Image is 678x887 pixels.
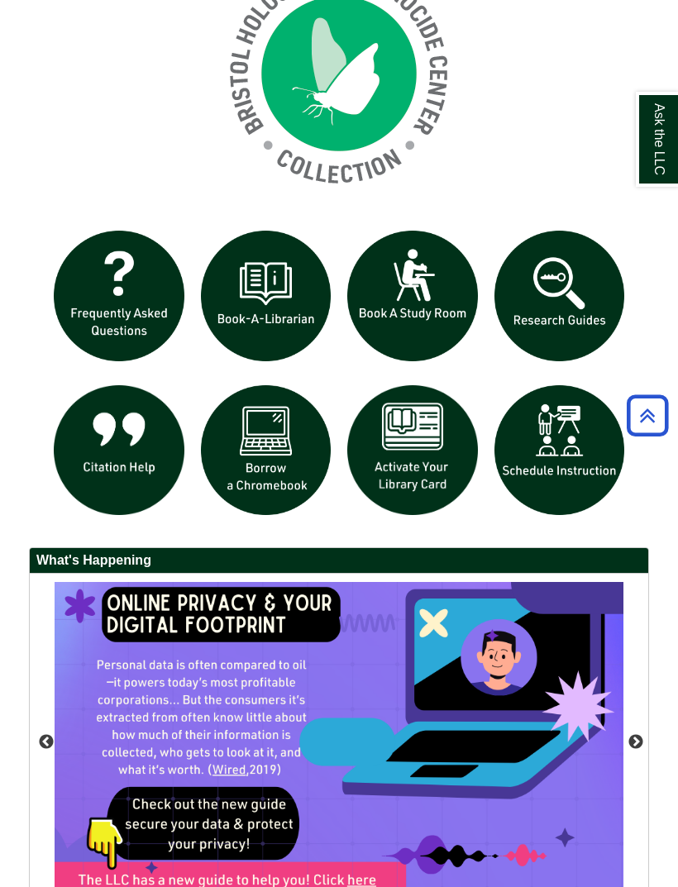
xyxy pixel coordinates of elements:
div: slideshow [45,222,633,531]
img: citation help icon links to citation help guide page [45,377,193,524]
img: Borrow a chromebook icon links to the borrow a chromebook web page [193,377,340,524]
img: Research Guides icon links to research guides web page [486,222,633,370]
img: frequently asked questions [45,222,193,370]
img: activate Library Card icon links to form to activate student ID into library card [339,377,486,524]
button: Previous [38,734,55,751]
img: book a study room icon links to book a study room web page [339,222,486,370]
button: Next [628,734,644,751]
img: For faculty. Schedule Library Instruction icon links to form. [486,377,633,524]
a: Back to Top [621,404,674,427]
h2: What's Happening [30,548,648,574]
img: Book a Librarian icon links to book a librarian web page [193,222,340,370]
